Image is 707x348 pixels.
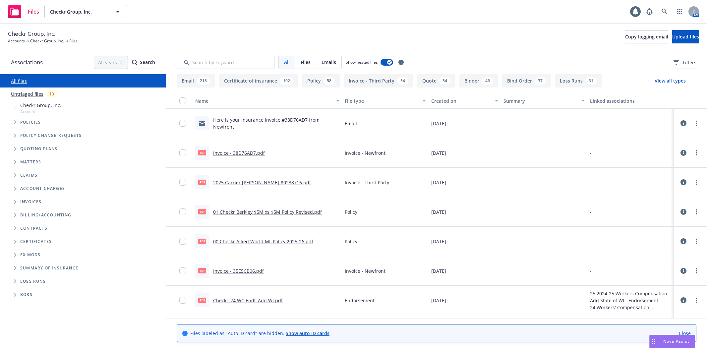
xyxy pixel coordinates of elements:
span: pdf [198,239,206,244]
div: 37 [535,77,546,85]
div: Summary [503,97,577,104]
span: [DATE] [431,267,446,274]
button: Copy logging email [625,30,668,43]
span: Endorsement [345,297,375,304]
a: Switch app [673,5,686,18]
span: [DATE] [431,208,446,215]
span: Matters [20,160,41,164]
span: Emails [322,59,336,66]
span: Quoting plans [20,147,58,151]
a: Show auto ID cards [286,330,329,336]
input: Select all [179,97,186,104]
span: Contracts [20,226,47,230]
button: Nova Assist [649,335,695,348]
div: 102 [280,77,293,85]
div: - [590,149,592,156]
span: Upload files [672,33,699,40]
div: - [590,238,592,245]
input: Toggle Row Selected [179,149,186,156]
a: Invoice - 38D76AD7.pdf [213,150,265,156]
span: Invoices [20,200,42,204]
div: Folder Tree Example [0,208,166,301]
span: pdf [198,209,206,214]
div: 54 [397,77,408,85]
span: Loss Runs [20,279,46,283]
span: All [284,59,290,66]
div: Created on [431,97,491,104]
div: File type [345,97,419,104]
span: Summary of insurance [20,266,78,270]
div: - [590,120,592,127]
input: Search by keyword... [177,56,274,69]
input: Toggle Row Selected [179,238,186,245]
input: Toggle Row Selected [179,267,186,274]
a: Search [658,5,671,18]
svg: Search [132,60,137,65]
a: 01 Checkr Berkley $5M xs $5M Policy Revised.pdf [213,209,322,215]
span: Policy [345,238,357,245]
button: SearchSearch [132,56,155,69]
span: [DATE] [431,297,446,304]
a: Accounts [8,38,25,44]
span: Invoice - Newfront [345,149,385,156]
span: pdf [198,298,206,303]
span: Copy logging email [625,33,668,40]
button: Email [177,74,215,87]
a: more [692,178,700,186]
span: Checkr Group, Inc. [20,102,61,109]
div: Linked associations [590,97,671,104]
span: Policy change requests [20,134,82,138]
span: Filters [674,59,696,66]
div: 31 [585,77,597,85]
div: 58 [324,77,335,85]
span: BORs [20,293,32,297]
a: Files [5,2,42,21]
div: 25 2024-25 Workers Compensation - Add State of WI - Endorsement [590,290,671,304]
a: more [692,149,700,157]
div: Drag to move [650,335,658,348]
span: [DATE] [431,149,446,156]
span: Policies [20,120,41,124]
span: [DATE] [431,238,446,245]
span: Checkr Group, Inc. [50,8,107,15]
div: - [590,208,592,215]
div: 218 [197,77,210,85]
button: View all types [644,74,696,87]
span: Account [20,109,61,114]
a: more [692,208,700,216]
a: more [692,296,700,304]
span: pdf [198,268,206,273]
span: Claims [20,173,37,177]
button: Linked associations [587,93,674,109]
span: Ex Mods [20,253,40,257]
a: more [692,237,700,245]
div: Name [195,97,332,104]
a: more [692,119,700,127]
span: [DATE] [431,120,446,127]
a: All files [11,78,27,84]
button: Filters [674,56,696,69]
a: Close [679,330,691,337]
div: 13 [46,90,57,98]
div: Search [132,56,155,69]
span: Files labeled as "Auto ID card" are hidden. [190,330,329,337]
span: Filters [683,59,696,66]
div: 46 [482,77,493,85]
input: Toggle Row Selected [179,297,186,304]
span: Invoice - Newfront [345,267,385,274]
span: Files [301,59,311,66]
button: Summary [501,93,587,109]
span: Certificates [20,240,52,244]
a: Report a Bug [643,5,656,18]
button: File type [342,93,429,109]
button: Created on [429,93,501,109]
button: Quote [417,74,455,87]
span: Nova Assist [663,338,689,344]
span: Files [69,38,78,44]
div: Tree Example [0,100,166,208]
span: Billing/Accounting [20,213,72,217]
button: Upload files [672,30,699,43]
button: Certificate of insurance [219,74,298,87]
a: more [692,267,700,275]
a: 2025 Carrier [PERSON_NAME] #0238716.pdf [213,179,311,186]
